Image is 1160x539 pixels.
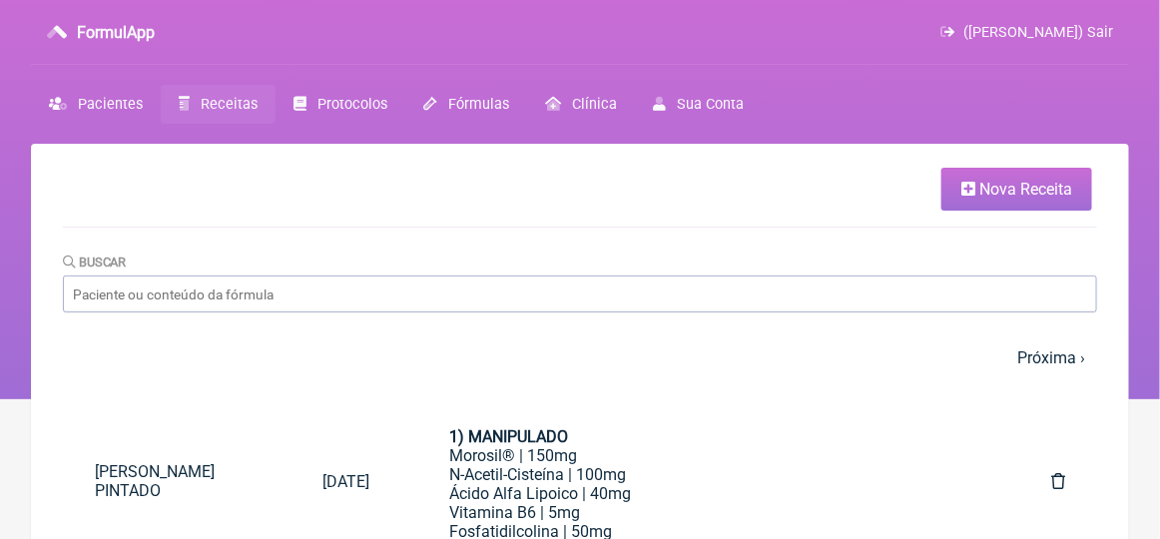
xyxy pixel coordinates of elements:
[941,24,1113,41] a: ([PERSON_NAME]) Sair
[63,255,127,269] label: Buscar
[449,465,971,484] div: N-Acetil-Cisteína | 100mg
[941,168,1092,211] a: Nova Receita
[449,484,971,503] div: Ácido Alfa Lipoico | 40mg
[635,85,762,124] a: Sua Conta
[276,85,405,124] a: Protocolos
[63,336,1097,379] nav: pager
[527,85,635,124] a: Clínica
[572,96,617,113] span: Clínica
[1017,348,1085,367] a: Próxima ›
[449,427,568,446] strong: 1) MANIPULADO
[201,96,258,113] span: Receitas
[161,85,276,124] a: Receitas
[979,180,1072,199] span: Nova Receita
[77,23,155,42] h3: FormulApp
[63,446,290,516] a: [PERSON_NAME] PINTADO
[677,96,744,113] span: Sua Conta
[449,503,971,522] div: Vitamina B6 | 5mg
[449,446,971,465] div: Morosil® | 150mg
[318,96,388,113] span: Protocolos
[963,24,1113,41] span: ([PERSON_NAME]) Sair
[448,96,509,113] span: Fórmulas
[31,85,161,124] a: Pacientes
[63,275,1097,312] input: Paciente ou conteúdo da fórmula
[290,456,401,507] a: [DATE]
[406,85,527,124] a: Fórmulas
[78,96,143,113] span: Pacientes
